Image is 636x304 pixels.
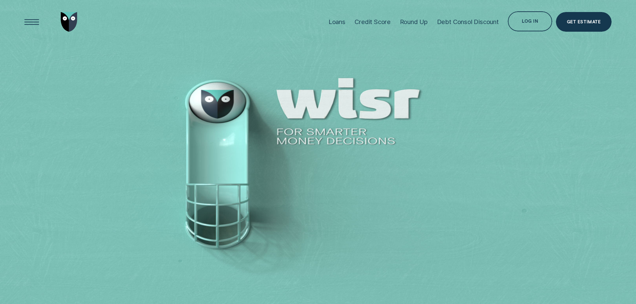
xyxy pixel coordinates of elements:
[329,18,346,26] div: Loans
[61,12,77,32] img: Wisr
[400,18,428,26] div: Round Up
[22,12,42,32] button: Open Menu
[437,18,499,26] div: Debt Consol Discount
[508,11,552,31] button: Log in
[355,18,391,26] div: Credit Score
[556,12,612,32] a: Get Estimate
